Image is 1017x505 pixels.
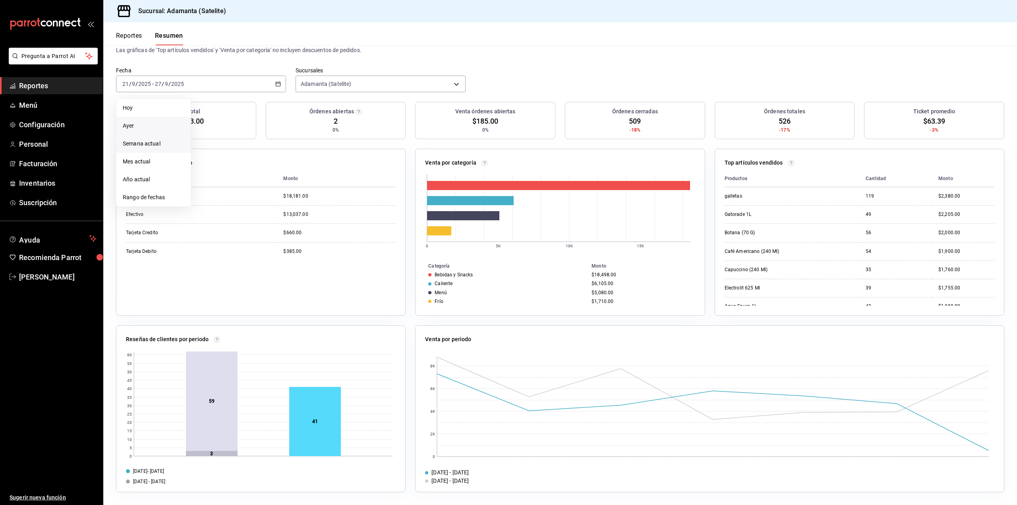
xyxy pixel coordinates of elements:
[123,157,184,166] span: Mes actual
[592,272,692,278] div: $18,498.00
[126,478,396,485] div: [DATE] - [DATE]
[127,395,132,400] text: 35
[138,81,151,87] input: ----
[779,116,791,126] span: 526
[132,6,226,16] h3: Sucursal: Adamanta (Satelite)
[725,211,804,218] div: Gatorade 1L
[629,116,641,126] span: 509
[866,211,926,218] div: 49
[866,303,926,310] div: 42
[725,266,804,273] div: Capuccino (240 Ml)
[482,126,489,134] span: 0%
[19,252,97,263] span: Recomienda Parrot
[333,126,339,134] span: 0%
[779,126,790,134] span: -17%
[938,285,994,291] div: $1,755.00
[135,81,138,87] span: /
[283,229,396,236] div: $660.00
[21,52,85,60] span: Pregunta a Parrot AI
[866,229,926,236] div: 56
[171,81,184,87] input: ----
[164,81,168,87] input: --
[592,290,692,295] div: $5,080.00
[130,446,132,450] text: 5
[566,244,573,248] text: 10K
[126,468,396,475] div: [DATE] - [DATE]
[116,32,142,45] button: Reportes
[433,454,435,459] text: 0
[123,122,184,130] span: Ayer
[296,68,466,73] label: Sucursales
[19,80,97,91] span: Reportes
[19,234,86,243] span: Ayuda
[19,272,97,282] span: [PERSON_NAME]
[127,378,132,383] text: 45
[19,197,97,208] span: Suscripción
[725,229,804,236] div: Botana (70 G)
[938,193,994,200] div: $2,380.00
[859,170,932,187] th: Cantidad
[435,281,452,286] div: Caliente
[430,409,435,414] text: 4K
[938,229,994,236] div: $2,000.00
[127,353,132,357] text: 60
[612,107,658,116] h3: Órdenes cerradas
[455,107,516,116] h3: Venta órdenes abiertas
[932,170,994,187] th: Monto
[496,244,501,248] text: 5K
[127,387,132,391] text: 40
[431,468,469,477] div: [DATE] - [DATE]
[126,248,205,255] div: Tarjeta Debito
[9,48,98,64] button: Pregunta a Parrot AI
[123,175,184,184] span: Año actual
[430,387,435,391] text: 6K
[425,159,476,167] p: Venta por categoría
[938,303,994,310] div: $1,050.00
[126,211,205,218] div: Efectivo
[127,420,132,425] text: 20
[6,58,98,66] a: Pregunta a Parrot AI
[866,285,926,291] div: 39
[127,412,132,416] text: 25
[725,159,783,167] p: Top artículos vendidos
[127,404,132,408] text: 30
[309,107,354,116] h3: Órdenes abiertas
[155,81,162,87] input: --
[637,244,644,248] text: 15K
[725,248,804,255] div: Café Americano (240 Ml)
[725,193,804,200] div: galletas
[116,68,286,73] label: Fecha
[130,454,132,458] text: 0
[283,193,396,200] div: $18,181.00
[725,303,804,310] div: Agua Epura 1L
[725,285,804,291] div: Electrolit 625 Ml
[19,158,97,169] span: Facturación
[162,81,164,87] span: /
[283,248,396,255] div: $385.00
[19,119,97,130] span: Configuración
[129,81,131,87] span: /
[116,32,183,45] div: navigation tabs
[116,38,1004,54] p: El porcentaje se calcula comparando el período actual con el anterior, ej. semana actual vs. sema...
[127,429,132,433] text: 15
[168,81,171,87] span: /
[725,170,859,187] th: Productos
[426,244,428,248] text: 0
[123,140,184,148] span: Semana actual
[87,21,94,27] button: open_drawer_menu
[764,107,805,116] h3: Órdenes totales
[155,32,183,45] button: Resumen
[435,290,447,295] div: Menú
[131,81,135,87] input: --
[126,335,209,344] p: Reseñas de clientes por periodo
[334,116,338,126] span: 2
[472,116,499,126] span: $185.00
[127,437,132,442] text: 10
[19,139,97,150] span: Personal
[122,81,129,87] input: --
[592,281,692,286] div: $6,105.00
[866,266,926,273] div: 35
[127,370,132,374] text: 50
[430,432,435,436] text: 2K
[930,126,938,134] span: -3%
